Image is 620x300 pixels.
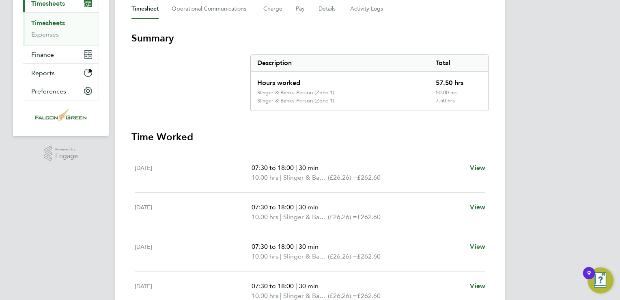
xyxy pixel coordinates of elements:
[252,292,278,300] span: 10.00 hrs
[257,89,334,96] div: Slinger & Banks Person (Zone 1)
[299,164,319,172] span: 30 min
[357,252,381,260] span: £262.60
[299,282,319,290] span: 30 min
[357,292,381,300] span: £262.60
[251,55,429,71] div: Description
[280,174,282,181] span: |
[35,109,86,122] img: falcongreen-logo-retina.png
[252,203,294,211] span: 07:30 to 18:00
[135,163,252,183] div: [DATE]
[588,267,614,293] button: Open Resource Center, 9 new notifications
[131,130,489,143] h3: Time Worked
[328,252,357,260] span: (£26.26) =
[295,282,297,290] span: |
[429,72,488,89] div: 57.50 hrs
[283,173,328,183] span: Slinger & Banks Person (Zone 1)
[23,46,99,63] button: Finance
[31,51,54,59] span: Finance
[280,252,282,260] span: |
[23,82,99,100] button: Preferences
[299,243,319,250] span: 30 min
[429,98,488,111] div: 7.50 hrs
[252,282,294,290] span: 07:30 to 18:00
[295,203,297,211] span: |
[587,273,591,284] div: 9
[252,164,294,172] span: 07:30 to 18:00
[23,64,99,82] button: Reports
[328,213,357,221] span: (£26.26) =
[295,243,297,250] span: |
[429,55,488,71] div: Total
[470,202,485,212] a: View
[280,292,282,300] span: |
[250,54,489,111] div: Summary
[328,174,357,181] span: (£26.26) =
[252,243,294,250] span: 07:30 to 18:00
[31,69,55,77] span: Reports
[131,32,489,45] h3: Summary
[31,19,65,27] a: Timesheets
[251,72,429,89] div: Hours worked
[357,213,381,221] span: £262.60
[470,164,485,172] span: View
[470,242,485,252] a: View
[280,213,282,221] span: |
[470,282,485,290] span: View
[257,98,334,104] div: Slinger & Banks Person (Zone 1)
[357,174,381,181] span: £262.60
[295,164,297,172] span: |
[470,243,485,250] span: View
[135,202,252,222] div: [DATE]
[252,252,278,260] span: 10.00 hrs
[31,30,59,38] a: Expenses
[252,213,278,221] span: 10.00 hrs
[328,292,357,300] span: (£26.26) =
[429,89,488,98] div: 50.00 hrs
[23,109,99,122] a: Go to home page
[470,163,485,173] a: View
[55,153,78,160] span: Engage
[31,87,66,95] span: Preferences
[470,281,485,291] a: View
[283,212,328,222] span: Slinger & Banks Person (Zone 1)
[299,203,319,211] span: 30 min
[252,174,278,181] span: 10.00 hrs
[23,12,99,45] div: Timesheets
[44,146,78,161] a: Powered byEngage
[283,252,328,261] span: Slinger & Banks Person (Zone 1)
[55,146,78,153] span: Powered by
[470,203,485,211] span: View
[135,242,252,261] div: [DATE]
